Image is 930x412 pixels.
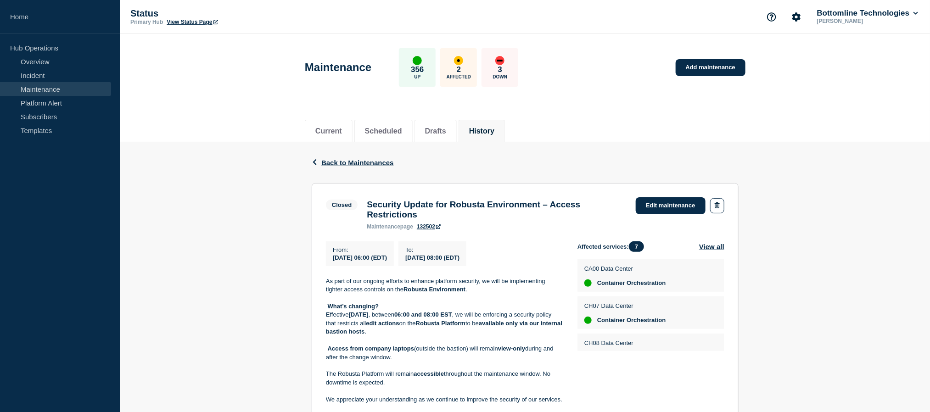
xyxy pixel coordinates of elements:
p: page [367,223,413,230]
p: From : [333,246,387,253]
strong: edit actions [366,320,399,327]
button: Back to Maintenances [312,159,394,167]
p: 3 [498,65,502,74]
button: View all [699,241,724,252]
span: [DATE] 08:00 (EDT) [405,254,459,261]
span: Closed [326,200,358,210]
strong: 06:00 and 08:00 EST [394,311,452,318]
p: To : [405,246,459,253]
p: [PERSON_NAME] [815,18,911,24]
div: affected [454,56,463,65]
strong: view-only [498,345,525,352]
p: CA00 Data Center [584,265,666,272]
p: We appreciate your understanding as we continue to improve the security of our services. [326,395,563,404]
div: down [495,56,504,65]
strong: Access from company laptops [328,345,415,352]
a: 132502 [417,223,441,230]
span: Container Orchestration [597,317,666,324]
button: Scheduled [365,127,402,135]
p: Primary Hub [130,19,163,25]
strong: Robusta Environment [403,286,465,293]
strong: [DATE] [349,311,369,318]
p: (outside the bastion) will remain during and after the change window. [326,345,563,362]
span: [DATE] 06:00 (EDT) [333,254,387,261]
strong: Robusta Platform [416,320,465,327]
button: Support [762,7,781,27]
p: Status [130,8,314,19]
button: History [469,127,494,135]
div: up [413,56,422,65]
p: Down [493,74,508,79]
h3: Security Update for Robusta Environment – Access Restrictions [367,200,627,220]
button: Bottomline Technologies [815,9,920,18]
p: The Robusta Platform will remain throughout the maintenance window. No downtime is expected. [326,370,563,387]
button: Current [315,127,342,135]
p: Up [414,74,420,79]
button: Drafts [425,127,446,135]
h1: Maintenance [305,61,371,74]
span: maintenance [367,223,400,230]
p: CH07 Data Center [584,302,666,309]
p: 356 [411,65,424,74]
p: As part of our ongoing efforts to enhance platform security, we will be implementing tighter acce... [326,277,563,294]
p: Affected [447,74,471,79]
a: Add maintenance [676,59,745,76]
span: 7 [629,241,644,252]
span: Container Orchestration [597,279,666,287]
p: CH08 Data Center [584,340,666,346]
strong: accessible [414,370,444,377]
span: Back to Maintenances [321,159,394,167]
strong: What’s changing? [328,303,379,310]
a: Edit maintenance [636,197,706,214]
div: up [584,279,592,287]
button: Account settings [787,7,806,27]
div: up [584,317,592,324]
span: Affected services: [577,241,649,252]
p: 2 [457,65,461,74]
a: View Status Page [167,19,218,25]
p: Effective , between , we will be enforcing a security policy that restricts all on the to be . [326,311,563,336]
